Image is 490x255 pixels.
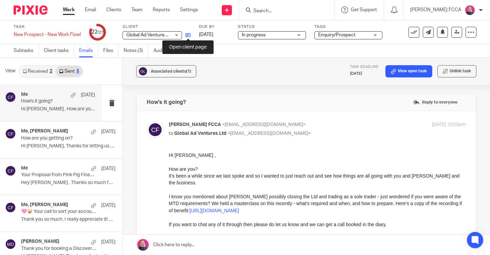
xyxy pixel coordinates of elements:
span: to [169,131,173,136]
img: Pixie [14,5,48,15]
p: Thank you so much, I really appreciate it! See... [21,217,115,222]
span: Global Ad Ventures Ltd [174,131,226,136]
span: <[EMAIL_ADDRESS][DOMAIN_NAME]> [228,131,311,136]
h4: Me, [PERSON_NAME] [21,202,68,208]
a: [URL][DOMAIN_NAME] [21,56,70,61]
span: View [5,68,15,75]
a: Received2 [19,66,56,77]
img: svg%3E [5,128,16,139]
p: How are you getting on? [21,135,96,141]
p: Hi [PERSON_NAME] , How are you? It's been a while... [21,106,95,112]
p: [DATE] [101,128,115,135]
span: [PERSON_NAME] FCCA [169,122,221,127]
a: Clients [106,6,121,13]
p: 🩷🐷 Your call to sort your accounts out is [DATE]!! [21,209,96,215]
span: Associated clients [151,69,191,73]
div: 22 [91,28,104,36]
span: Global Ad Ventures Ltd [126,33,175,37]
p: Your Proposal from Pink Pig Financials! [21,172,96,178]
a: Subtasks [14,44,39,57]
label: Reply to everyone [411,97,459,107]
label: Tags [314,24,382,30]
h4: How's it going? [147,99,186,106]
a: Emails [79,44,98,57]
small: /27 [97,31,104,34]
span: [DATE] [199,32,213,37]
p: [DATE] [350,71,379,76]
img: svg%3E [5,92,16,103]
label: Task [14,24,81,30]
span: Enquiry/Prospect [318,33,356,37]
h4: Me [21,165,28,171]
a: Notes (3) [124,44,148,57]
p: [PERSON_NAME] FCCA [410,6,461,13]
div: 2 [50,69,52,74]
span: Get Support [351,7,377,12]
p: [DATE] [101,239,115,245]
label: Client [123,24,190,30]
p: [DATE] [101,202,115,209]
a: Team [131,6,143,13]
a: Client tasks [44,44,74,57]
img: Cheryl%20Sharp%20FCCA.png [465,5,475,16]
span: In progress [242,33,266,37]
p: Thank you for booking a Discovery Call with Pink Pig Financials [21,246,96,252]
a: Settings [180,6,198,13]
p: How's it going? [21,98,80,104]
span: (1) [186,69,191,73]
div: New Prospect - New Work Flow! [14,31,81,38]
button: Unlink task [437,65,476,77]
a: View open task [385,65,432,77]
span: Task deadline [350,65,379,69]
a: Email [85,6,96,13]
h4: [PERSON_NAME] [21,239,59,244]
p: [DATE] 10:03am [432,121,466,128]
p: [DATE] [81,92,95,98]
label: Status [238,24,306,30]
img: svg%3E [5,239,16,250]
img: svg%3E [5,165,16,176]
p: Hey [PERSON_NAME] , Thanks so much for your time on... [21,180,115,186]
input: Search [253,8,314,14]
p: [DATE] [101,165,115,172]
img: svg%3E [138,66,148,76]
a: Audit logs [153,44,180,57]
a: Sent5 [56,66,82,77]
img: svg%3E [5,202,16,213]
div: 5 [76,69,79,74]
button: Associated clients(1) [136,65,196,77]
img: svg%3E [147,121,164,138]
a: Files [103,44,119,57]
span: <[EMAIL_ADDRESS][DOMAIN_NAME]> [222,122,306,127]
p: Hi [PERSON_NAME], Thanks for letting us know, we... [21,143,115,149]
h4: Me, [PERSON_NAME] [21,128,68,134]
a: Work [63,6,75,13]
a: Reports [153,6,170,13]
label: Due by [199,24,230,30]
h4: Me [21,92,28,97]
